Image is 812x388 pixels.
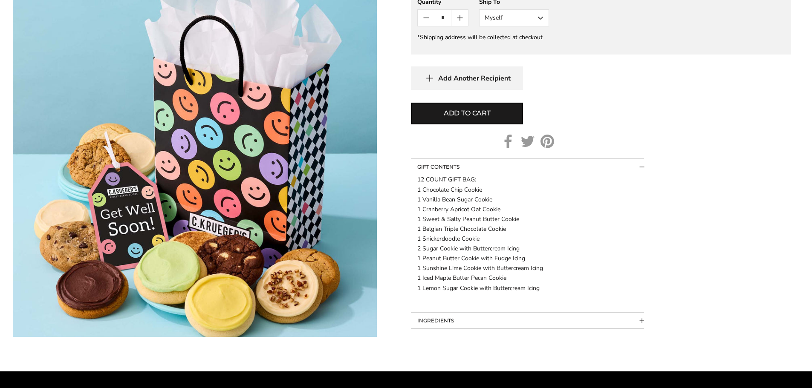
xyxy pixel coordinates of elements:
button: Myself [479,9,549,26]
a: Pinterest [540,135,554,148]
button: Add Another Recipient [411,66,523,90]
button: Add to cart [411,103,523,124]
a: Facebook [501,135,515,148]
button: Collapsible block button [411,159,644,175]
button: Count minus [418,10,434,26]
span: Add to cart [444,108,491,118]
iframe: Sign Up via Text for Offers [7,356,88,381]
input: Quantity [435,10,451,26]
button: Collapsible block button [411,313,644,329]
div: Collapsible block button [411,175,644,312]
div: 12 COUNT GIFT BAG: 1 Chocolate Chip Cookie 1 Vanilla Bean Sugar Cookie 1 Cranberry Apricot Oat Co... [417,175,638,293]
button: Count plus [451,10,468,26]
span: Add Another Recipient [438,74,511,83]
div: *Shipping address will be collected at checkout [417,33,784,41]
a: Twitter [521,135,535,148]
